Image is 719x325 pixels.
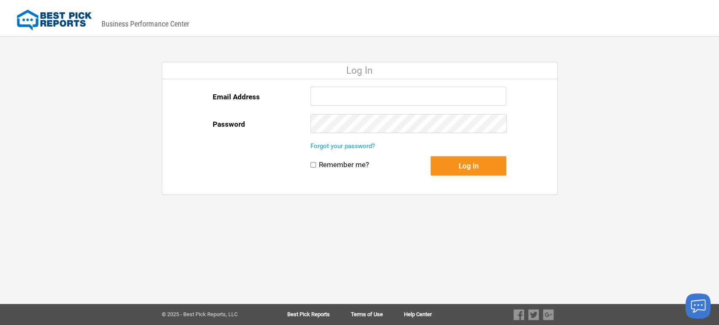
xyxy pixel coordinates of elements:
[404,312,432,317] a: Help Center
[213,87,260,107] label: Email Address
[17,10,92,31] img: Best Pick Reports Logo
[162,312,261,317] div: © 2025 - Best Pick Reports, LLC
[430,156,506,176] button: Log In
[162,62,557,79] div: Log In
[319,160,369,169] label: Remember me?
[287,312,351,317] a: Best Pick Reports
[213,114,245,134] label: Password
[310,142,375,150] a: Forgot your password?
[351,312,404,317] a: Terms of Use
[685,293,711,319] button: Launch chat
